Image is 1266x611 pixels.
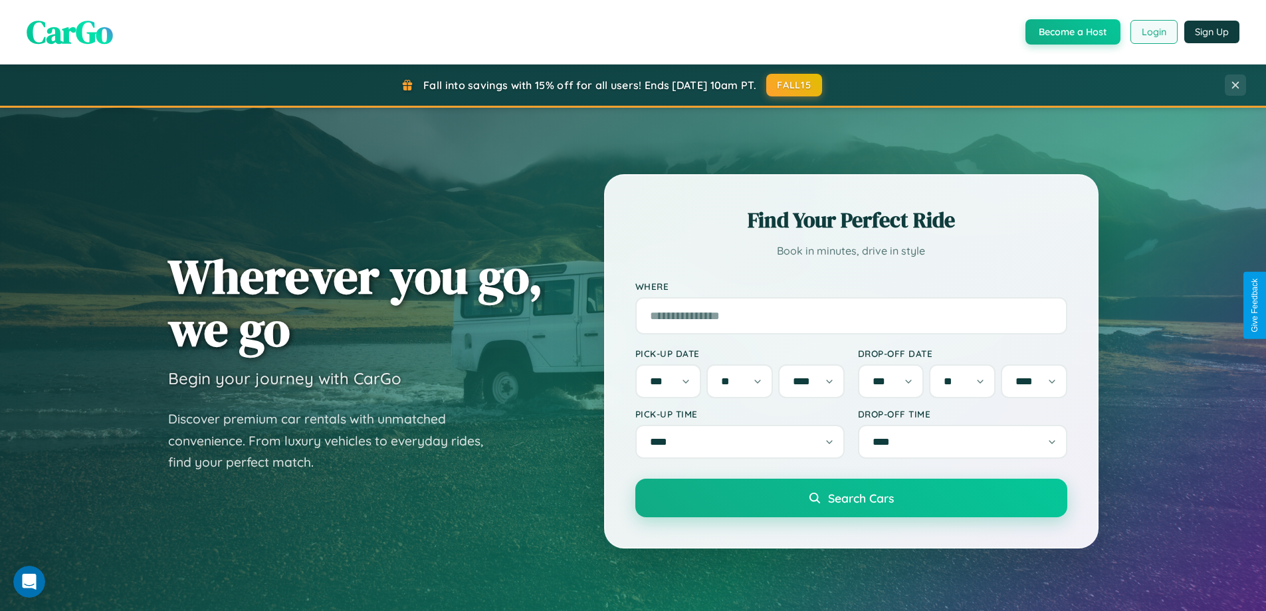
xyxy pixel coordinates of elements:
h2: Find Your Perfect Ride [635,205,1067,235]
h3: Begin your journey with CarGo [168,368,401,388]
p: Discover premium car rentals with unmatched convenience. From luxury vehicles to everyday rides, ... [168,408,500,473]
span: Search Cars [828,491,894,505]
span: Fall into savings with 15% off for all users! Ends [DATE] 10am PT. [423,78,756,92]
label: Drop-off Date [858,348,1067,359]
button: FALL15 [766,74,822,96]
label: Pick-up Time [635,408,845,420]
button: Search Cars [635,479,1067,517]
label: Pick-up Date [635,348,845,359]
button: Login [1130,20,1178,44]
button: Become a Host [1025,19,1120,45]
p: Book in minutes, drive in style [635,241,1067,261]
button: Sign Up [1184,21,1239,43]
label: Where [635,281,1067,292]
h1: Wherever you go, we go [168,250,543,355]
span: CarGo [27,10,113,54]
iframe: Intercom live chat [13,566,45,598]
div: Give Feedback [1250,279,1259,332]
label: Drop-off Time [858,408,1067,420]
